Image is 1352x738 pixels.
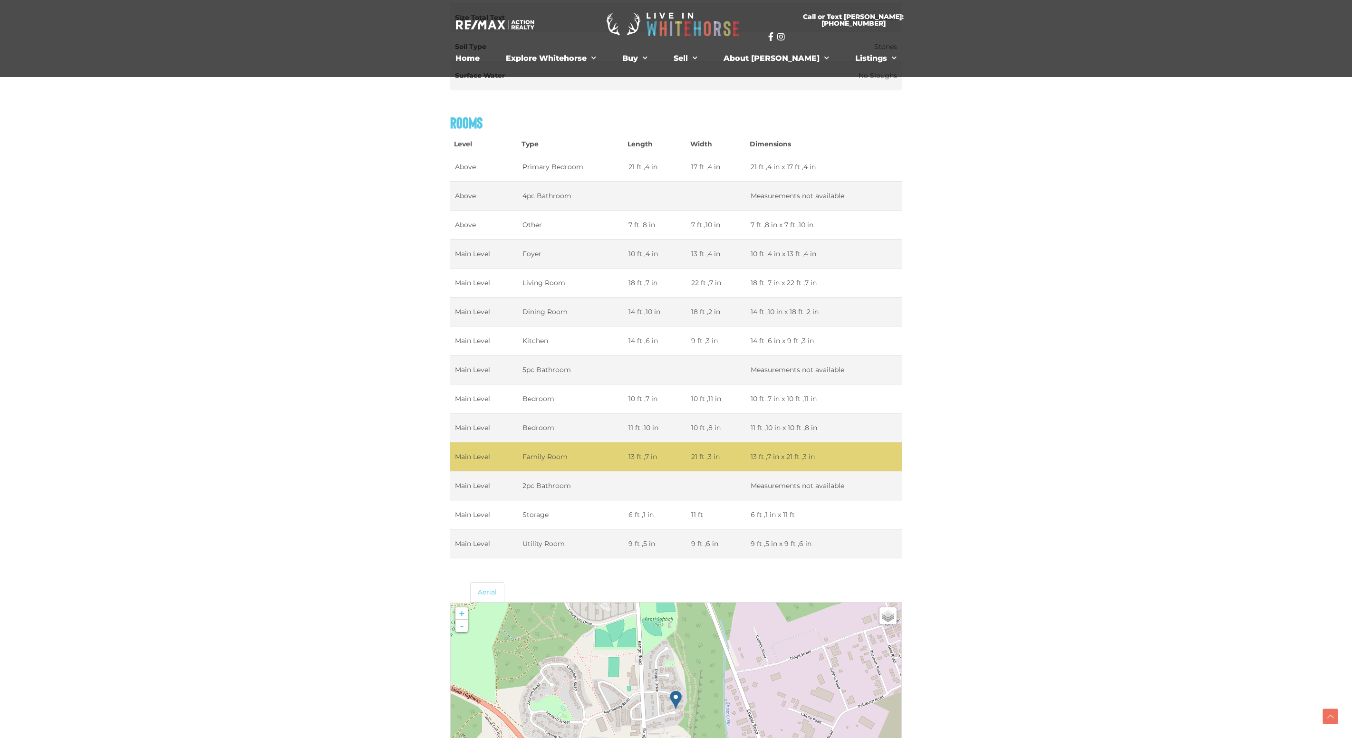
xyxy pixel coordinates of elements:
[624,384,686,413] td: 10 ft ,7 in
[746,413,902,442] td: 11 ft ,10 in x 10 ft ,8 in
[624,240,686,268] td: 10 ft ,4 in
[746,135,902,153] th: Dimensions
[450,297,518,326] td: Main Level
[450,268,518,297] td: Main Level
[450,182,518,211] td: Above
[746,182,902,211] td: Measurements not available
[450,500,518,529] td: Main Level
[624,442,686,471] td: 13 ft ,7 in
[686,211,746,240] td: 7 ft ,10 in
[768,8,938,32] a: Call or Text [PERSON_NAME]: [PHONE_NUMBER]
[624,500,686,529] td: 6 ft ,1 in
[780,13,927,27] span: Call or Text [PERSON_NAME]: [PHONE_NUMBER]
[624,135,686,153] th: Length
[518,326,624,355] td: Kitchen
[415,49,937,68] nav: Menu
[518,182,624,211] td: 4pc Bathroom
[450,135,518,153] th: Level
[746,355,902,384] td: Measurements not available
[666,49,705,68] a: Sell
[670,690,682,710] img: marker-icon-default.png
[686,529,746,558] td: 9 ft ,6 in
[450,384,518,413] td: Main Level
[686,384,746,413] td: 10 ft ,11 in
[518,413,624,442] td: Bedroom
[448,49,487,68] a: Home
[450,114,902,131] h3: Rooms
[686,135,746,153] th: Width
[746,240,902,268] td: 10 ft ,4 in x 13 ft ,4 in
[518,442,624,471] td: Family Room
[518,471,624,500] td: 2pc Bathroom
[746,442,902,471] td: 13 ft ,7 in x 21 ft ,3 in
[450,529,518,558] td: Main Level
[848,49,904,68] a: Listings
[518,384,624,413] td: Bedroom
[746,326,902,355] td: 14 ft ,6 in x 9 ft ,3 in
[518,355,624,384] td: 5pc Bathroom
[686,326,746,355] td: 9 ft ,3 in
[624,268,686,297] td: 18 ft ,7 in
[716,49,836,68] a: About [PERSON_NAME]
[455,620,468,632] a: -
[450,471,518,500] td: Main Level
[455,607,468,620] a: +
[450,240,518,268] td: Main Level
[686,442,746,471] td: 21 ft ,3 in
[624,211,686,240] td: 7 ft ,8 in
[518,240,624,268] td: Foyer
[746,268,902,297] td: 18 ft ,7 in x 22 ft ,7 in
[518,268,624,297] td: Living Room
[470,582,504,602] a: Aerial
[450,413,518,442] td: Main Level
[746,384,902,413] td: 10 ft ,7 in x 10 ft ,11 in
[879,607,897,624] a: Layers
[746,297,902,326] td: 14 ft ,10 in x 18 ft ,2 in
[450,442,518,471] td: Main Level
[518,135,624,153] th: Type
[455,71,505,80] strong: Surface Water
[518,500,624,529] td: Storage
[518,153,624,182] td: Primary Bedroom
[624,297,686,326] td: 14 ft ,10 in
[624,153,686,182] td: 21 ft ,4 in
[686,413,746,442] td: 10 ft ,8 in
[746,471,902,500] td: Measurements not available
[518,297,624,326] td: Dining Room
[450,211,518,240] td: Above
[615,49,655,68] a: Buy
[518,211,624,240] td: Other
[746,500,902,529] td: 6 ft ,1 in x 11 ft
[686,240,746,268] td: 13 ft ,4 in
[624,326,686,355] td: 14 ft ,6 in
[518,529,624,558] td: Utility Room
[686,500,746,529] td: 11 ft
[686,268,746,297] td: 22 ft ,7 in
[746,211,902,240] td: 7 ft ,8 in x 7 ft ,10 in
[746,529,902,558] td: 9 ft ,5 in x 9 ft ,6 in
[624,529,686,558] td: 9 ft ,5 in
[624,413,686,442] td: 11 ft ,10 in
[450,355,518,384] td: Main Level
[686,153,746,182] td: 17 ft ,4 in
[450,153,518,182] td: Above
[499,49,603,68] a: Explore Whitehorse
[746,153,902,182] td: 21 ft ,4 in x 17 ft ,4 in
[686,297,746,326] td: 18 ft ,2 in
[450,326,518,355] td: Main Level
